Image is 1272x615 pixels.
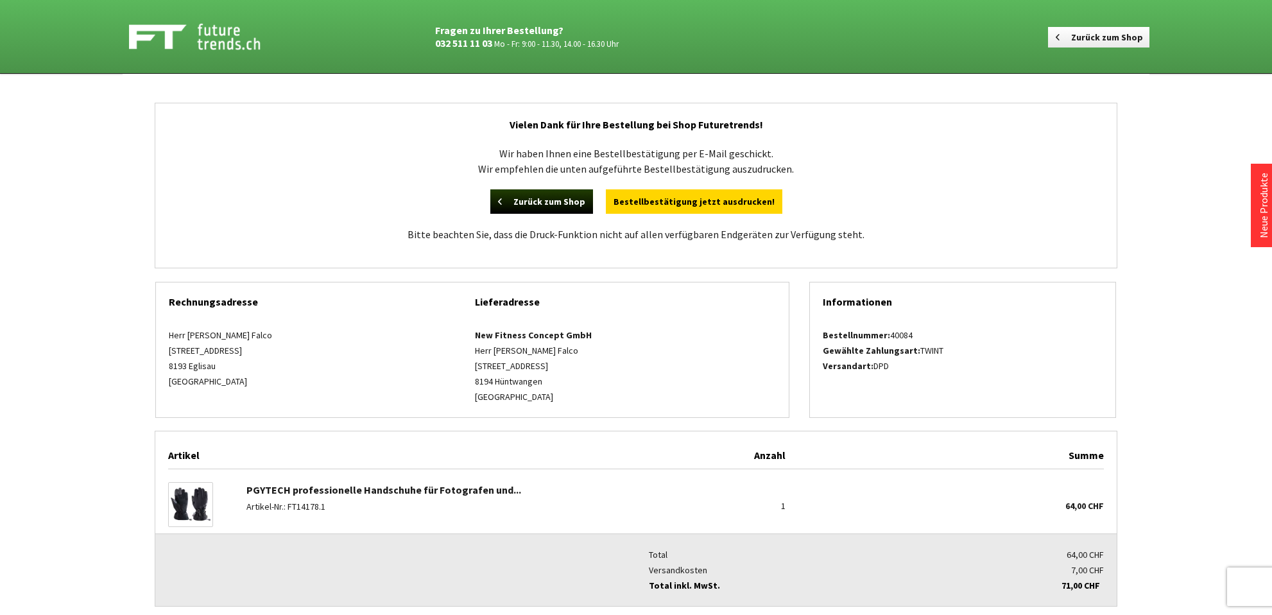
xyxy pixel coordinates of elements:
div: Total inkl. MwSt. [649,578,967,593]
div: Lieferadresse [475,282,775,315]
a: Bestellbestätigung jetzt ausdrucken! [606,189,782,214]
div: 71,00 CHF [963,578,1100,593]
strong: Fragen zu Ihrer Bestellung? [435,24,563,37]
span: Herr [169,329,185,341]
a: 032 511 11 03 [435,37,492,49]
div: Informationen [823,282,1103,315]
div: Artikel [168,444,683,469]
div: Total [649,547,967,562]
a: PGYTECH professionelle Handschuhe für Fotografen und... [246,483,521,496]
div: Versandkosten [649,562,967,578]
span: 8194 [475,376,493,387]
h2: Vielen Dank für Ihre Bestellung bei Shop Futuretrends! [168,103,1104,133]
p: Artikel-Nr.: FT14178.1 [246,499,676,514]
strong: Bestellnummer: [823,329,890,341]
span: Falco [252,329,272,341]
span: [STREET_ADDRESS] [169,345,242,356]
p: Bitte beachten Sie, dass die Druck-Funktion nicht auf allen verfügbaren Endgeräten zur Verfügung ... [168,227,1104,242]
span: Herr [475,345,492,356]
div: Rechnungsadresse [169,282,450,315]
a: Zurück zum Shop [490,189,593,214]
div: Anzahl [683,444,786,469]
p: Wir haben Ihnen eine Bestellbestätigung per E-Mail geschickt. Wir empfehlen die unten aufgeführte... [168,146,1104,177]
strong: Versandart: [823,360,873,372]
span: [GEOGRAPHIC_DATA] [169,376,247,387]
span: [PERSON_NAME] [494,345,556,356]
small: Mo - Fr: 9:00 - 11.30, 14.00 - 16.30 Uhr [494,39,619,49]
div: Summe [786,444,1104,469]
span: New Fitness Concept GmbH [475,329,592,341]
span: Eglisau [189,360,216,372]
span: [GEOGRAPHIC_DATA] [475,391,553,403]
span: [PERSON_NAME] [187,329,250,341]
span: Hüntwangen [495,376,542,387]
div: 7,00 CHF [967,562,1104,578]
span: Falco [558,345,578,356]
a: Neue Produkte [1257,173,1270,238]
div: 1 [683,476,786,526]
div: 64,00 CHF [786,476,1104,526]
span: [STREET_ADDRESS] [475,360,548,372]
a: Zurück zum Shop [1048,27,1149,48]
img: PGYTECH professionelle Handschuhe für Fotografen und Drohnenpiloten L [169,483,212,526]
span: 8193 [169,360,187,372]
img: Shop Futuretrends - zur Startseite wechseln [129,21,289,53]
a: Shop Futuretrends - zur Startseite wechseln [129,21,374,53]
div: 64,00 CHF [967,547,1104,562]
div: 40084 TWINT DPD [810,315,1116,417]
strong: Gewählte Zahlungsart: [823,345,920,356]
